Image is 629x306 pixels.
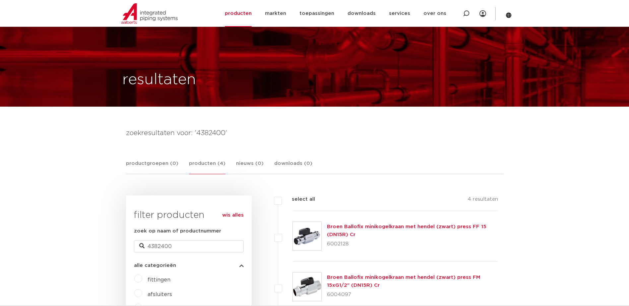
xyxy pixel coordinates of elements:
[327,239,498,249] p: 6002128
[468,195,498,206] p: 4 resultaten
[134,240,244,252] input: zoeken
[134,263,244,268] button: alle categorieën
[222,211,244,219] a: wis alles
[293,273,321,301] img: Thumbnail for Broen Ballofix minikogelkraan met hendel (zwart) press FM 15xG1/2" (DN15R) Cr
[327,224,486,237] a: Broen Ballofix minikogelkraan met hendel (zwart) press FF 15 (DN15R) Cr
[189,160,225,174] a: producten (4)
[282,195,315,203] label: select all
[134,263,176,268] span: alle categorieën
[122,69,196,90] h1: resultaten
[293,222,321,250] img: Thumbnail for Broen Ballofix minikogelkraan met hendel (zwart) press FF 15 (DN15R) Cr
[148,292,172,297] a: afsluiters
[274,160,312,174] a: downloads (0)
[126,128,503,138] h4: zoekresultaten voor: '4382400'
[134,227,221,235] label: zoek op naam of productnummer
[327,275,480,288] a: Broen Ballofix minikogelkraan met hendel (zwart) press FM 15xG1/2" (DN15R) Cr
[327,289,498,300] p: 6004097
[148,277,170,282] a: fittingen
[236,160,264,174] a: nieuws (0)
[134,209,244,222] h3: filter producten
[126,160,178,174] a: productgroepen (0)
